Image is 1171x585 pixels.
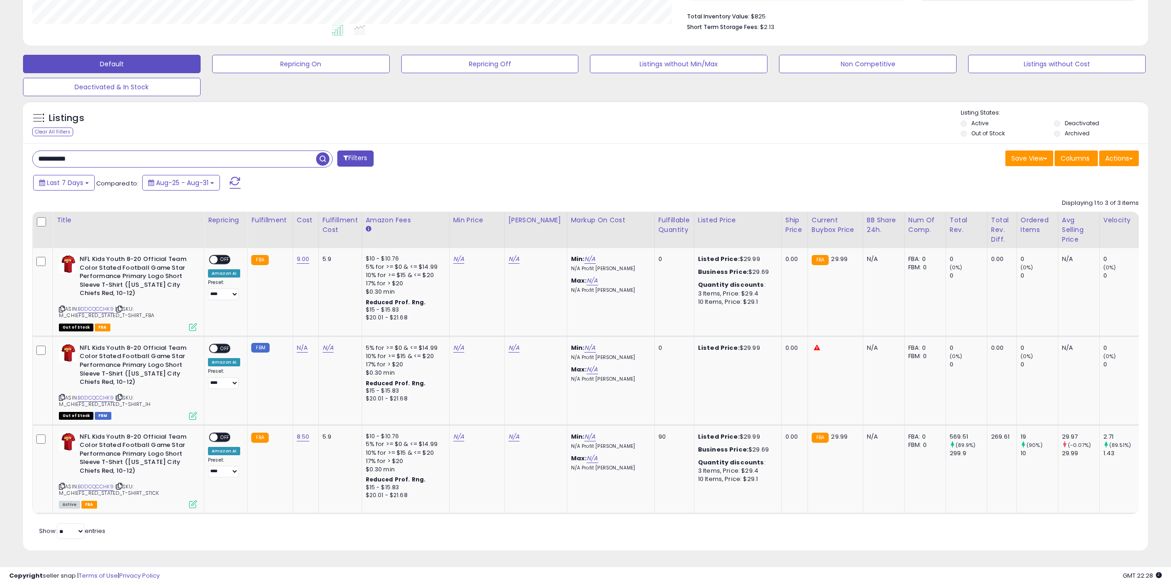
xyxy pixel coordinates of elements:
[59,483,159,497] span: | SKU: M_CHIEFS_RED_STATED_T-SHIRT_STICK
[991,215,1013,244] div: Total Rev. Diff.
[453,343,464,353] a: N/A
[1099,151,1139,166] button: Actions
[49,112,84,125] h5: Listings
[218,256,232,264] span: OFF
[1021,264,1033,271] small: (0%)
[567,212,654,248] th: The percentage added to the cost of goods (COGS) that forms the calculator for Min & Max prices.
[366,457,442,465] div: 17% for > $20
[1021,433,1058,441] div: 19
[95,412,111,420] span: FBM
[584,432,595,441] a: N/A
[208,358,240,366] div: Amazon AI
[908,441,939,449] div: FBM: 0
[950,433,987,441] div: 569.51
[908,255,939,263] div: FBA: 0
[571,454,587,463] b: Max:
[812,215,859,235] div: Current Buybox Price
[119,571,160,580] a: Privacy Policy
[59,344,197,419] div: ASIN:
[698,475,774,483] div: 10 Items, Price: $29.1
[79,571,118,580] a: Terms of Use
[950,353,963,360] small: (0%)
[950,344,987,352] div: 0
[251,433,268,443] small: FBA
[366,344,442,352] div: 5% for >= $0 & <= $14.99
[698,281,774,289] div: :
[968,55,1146,73] button: Listings without Cost
[698,433,774,441] div: $29.99
[80,433,191,478] b: NFL Kids Youth 8-20 Official Team Color Stated Football Game Star Performance Primary Logo Short ...
[698,255,740,263] b: Listed Price:
[1062,215,1096,244] div: Avg Selling Price
[366,225,371,233] small: Amazon Fees.
[33,175,95,191] button: Last 7 Days
[831,255,848,263] span: 29.99
[59,255,77,273] img: 418OVOpnmhL._SL40_.jpg
[658,255,687,263] div: 0
[867,255,897,263] div: N/A
[1103,433,1141,441] div: 2.71
[950,215,983,235] div: Total Rev.
[908,215,942,235] div: Num of Comp.
[1103,353,1116,360] small: (0%)
[366,379,426,387] b: Reduced Prof. Rng.
[1103,344,1141,352] div: 0
[9,571,43,580] strong: Copyright
[453,215,501,225] div: Min Price
[366,475,426,483] b: Reduced Prof. Rng.
[218,344,232,352] span: OFF
[1065,119,1099,127] label: Deactivated
[508,215,563,225] div: [PERSON_NAME]
[687,12,750,20] b: Total Inventory Value:
[366,369,442,377] div: $0.30 min
[687,10,1132,21] li: $825
[1103,264,1116,271] small: (0%)
[323,215,358,235] div: Fulfillment Cost
[698,344,774,352] div: $29.99
[251,215,288,225] div: Fulfillment
[1068,441,1091,449] small: (-0.07%)
[571,215,651,225] div: Markup on Cost
[323,343,334,353] a: N/A
[571,376,647,382] p: N/A Profit [PERSON_NAME]
[1062,433,1099,441] div: 29.97
[785,344,801,352] div: 0.00
[571,443,647,450] p: N/A Profit [PERSON_NAME]
[812,255,829,265] small: FBA
[366,484,442,492] div: $15 - $15.83
[1062,449,1099,458] div: 29.99
[23,78,201,96] button: Deactivated & In Stock
[584,343,595,353] a: N/A
[208,269,240,278] div: Amazon AI
[366,492,442,499] div: $20.01 - $21.68
[698,458,764,467] b: Quantity discounts
[366,395,442,403] div: $20.01 - $21.68
[366,433,442,440] div: $10 - $10.76
[208,447,240,455] div: Amazon AI
[59,324,93,331] span: All listings that are currently out of stock and unavailable for purchase on Amazon
[698,280,764,289] b: Quantity discounts
[698,446,774,454] div: $29.69
[297,343,308,353] a: N/A
[32,127,73,136] div: Clear All Filters
[698,298,774,306] div: 10 Items, Price: $29.1
[59,501,80,509] span: All listings currently available for purchase on Amazon
[908,352,939,360] div: FBM: 0
[366,288,442,296] div: $0.30 min
[57,215,200,225] div: Title
[297,215,315,225] div: Cost
[571,266,647,272] p: N/A Profit [PERSON_NAME]
[1021,344,1058,352] div: 0
[366,263,442,271] div: 5% for >= $0 & <= $14.99
[156,178,208,187] span: Aug-25 - Aug-31
[698,343,740,352] b: Listed Price:
[971,129,1005,137] label: Out of Stock
[78,483,114,491] a: B0DCQCCHK9
[251,343,269,353] small: FBM
[571,276,587,285] b: Max:
[571,343,585,352] b: Min:
[1027,441,1043,449] small: (90%)
[1123,571,1162,580] span: 2025-09-8 22:28 GMT
[698,215,778,225] div: Listed Price
[366,440,442,448] div: 5% for >= $0 & <= $14.99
